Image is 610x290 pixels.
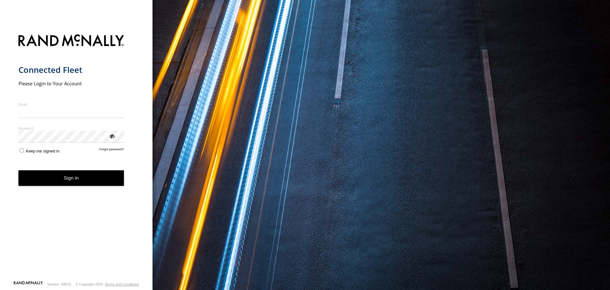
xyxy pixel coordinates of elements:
input: Keep me signed in [20,148,24,152]
a: Forgot password? [99,147,124,153]
img: Rand McNally [18,33,124,49]
div: Version: 308.01 [47,282,71,286]
h1: Connected Fleet [18,65,124,75]
span: Keep me signed in [26,149,59,153]
a: Terms and Conditions [105,282,139,286]
button: Sign in [18,170,124,186]
a: Visit our Website [14,281,43,287]
div: ViewPassword [109,133,115,139]
div: © Copyright 2025 - [76,282,139,286]
label: Email [18,102,124,107]
form: main [18,31,134,280]
h2: Please Login to Your Account [18,80,124,87]
label: Password [18,126,124,131]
